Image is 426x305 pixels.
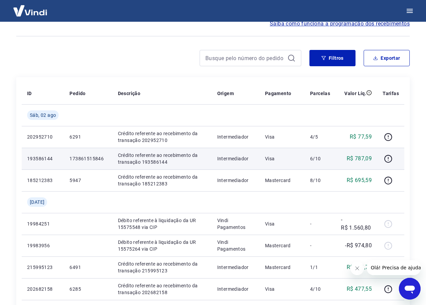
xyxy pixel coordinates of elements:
p: Crédito referente ao recebimento da transação 215995123 [118,261,206,274]
p: -R$ 974,80 [345,241,372,250]
input: Busque pelo número do pedido [205,53,285,63]
p: 4/10 [310,286,330,292]
p: 1/1 [310,264,330,271]
p: Intermediador [217,177,254,184]
p: -R$ 1.560,80 [341,216,372,232]
p: Descrição [118,90,141,97]
p: 215995123 [27,264,59,271]
p: R$ 111,79 [347,263,372,271]
p: Débito referente à liquidação da UR 15575548 via CIP [118,217,206,231]
p: Intermediador [217,155,254,162]
p: 6285 [69,286,107,292]
iframe: Fechar mensagem [350,262,364,275]
p: ID [27,90,32,97]
span: [DATE] [30,199,44,205]
p: 19984251 [27,220,59,227]
p: 4/5 [310,133,330,140]
iframe: Mensagem da empresa [367,260,421,275]
a: Saiba como funciona a programação dos recebimentos [270,20,410,28]
p: Pedido [69,90,85,97]
p: Crédito referente ao recebimento da transação 202682158 [118,282,206,296]
p: 8/10 [310,177,330,184]
p: Intermediador [217,264,254,271]
p: 202952710 [27,133,59,140]
p: Valor Líq. [344,90,366,97]
p: R$ 477,55 [347,285,372,293]
p: Mastercard [265,264,299,271]
p: 6/10 [310,155,330,162]
p: 202682158 [27,286,59,292]
p: Visa [265,155,299,162]
p: Crédito referente ao recebimento da transação 202952710 [118,130,206,144]
p: Tarifas [383,90,399,97]
p: - [310,242,330,249]
p: Crédito referente ao recebimento da transação 185212383 [118,174,206,187]
p: Parcelas [310,90,330,97]
p: Visa [265,286,299,292]
p: Vindi Pagamentos [217,217,254,231]
p: 5947 [69,177,107,184]
img: Vindi [8,0,52,21]
p: 6291 [69,133,107,140]
p: Origem [217,90,234,97]
button: Filtros [309,50,356,66]
span: Sáb, 02 ago [30,112,56,119]
p: Pagamento [265,90,291,97]
p: - [310,220,330,227]
p: Mastercard [265,177,299,184]
p: 6491 [69,264,107,271]
p: Crédito referente ao recebimento da transação 193586144 [118,152,206,165]
p: 193586144 [27,155,59,162]
p: Vindi Pagamentos [217,239,254,252]
p: R$ 77,59 [350,133,372,141]
p: R$ 695,59 [347,176,372,184]
p: Débito referente à liquidação da UR 15575264 via CIP [118,239,206,252]
p: 19983956 [27,242,59,249]
p: Intermediador [217,133,254,140]
p: Visa [265,220,299,227]
p: 185212383 [27,177,59,184]
p: R$ 787,09 [347,155,372,163]
iframe: Botão para abrir a janela de mensagens [399,278,421,300]
span: Olá! Precisa de ajuda? [4,5,57,10]
p: 173861515846 [69,155,107,162]
p: Mastercard [265,242,299,249]
button: Exportar [364,50,410,66]
p: Visa [265,133,299,140]
p: Intermediador [217,286,254,292]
